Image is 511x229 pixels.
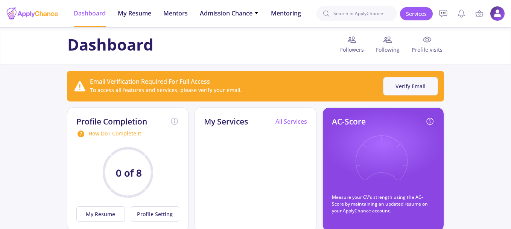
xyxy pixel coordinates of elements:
[76,129,179,138] div: How Do I Complete It
[74,9,106,18] span: Dashboard
[400,7,433,20] a: Services
[76,117,147,126] h2: Profile Completion
[76,206,128,222] a: My Resume
[334,46,370,54] span: Followers
[332,194,435,214] p: Measure your CV's strength using the AC-Score by maintaining an updated resume on your ApplyChanc...
[204,117,248,126] h2: My Services
[406,46,444,54] span: Profile visits
[275,117,307,126] a: All Services
[90,77,242,86] div: Email Verification Required For Full Access
[118,9,151,18] span: My Resume
[131,206,179,222] button: Profile Setting
[67,35,154,54] h1: Dashboard
[76,206,125,222] button: My Resume
[316,6,397,21] input: Search in ApplyChance
[90,86,242,94] div: To access all features and services, please verify your email.
[128,206,179,222] a: Profile Setting
[200,9,259,18] span: Admission Chance
[383,77,438,95] button: Verify Email
[332,117,366,126] h2: AC-Score
[271,9,301,18] span: Mentoring
[163,9,188,18] span: Mentors
[116,166,142,180] text: 0 of 8
[370,46,406,54] span: Following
